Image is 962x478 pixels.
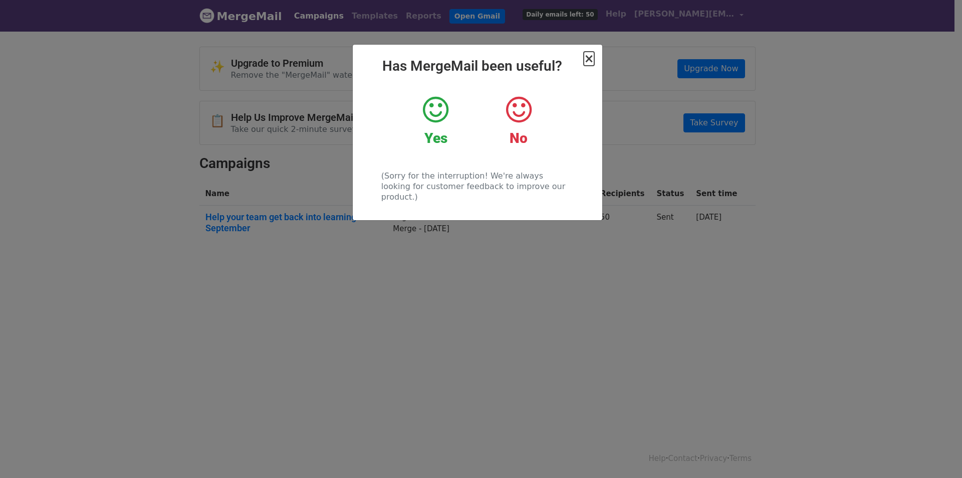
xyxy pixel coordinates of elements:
p: (Sorry for the interruption! We're always looking for customer feedback to improve our product.) [381,171,573,202]
strong: No [510,130,528,146]
a: Yes [402,95,469,147]
a: No [485,95,552,147]
h2: Has MergeMail been useful? [361,58,594,75]
button: Close [584,53,594,65]
strong: Yes [424,130,447,146]
span: × [584,52,594,66]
